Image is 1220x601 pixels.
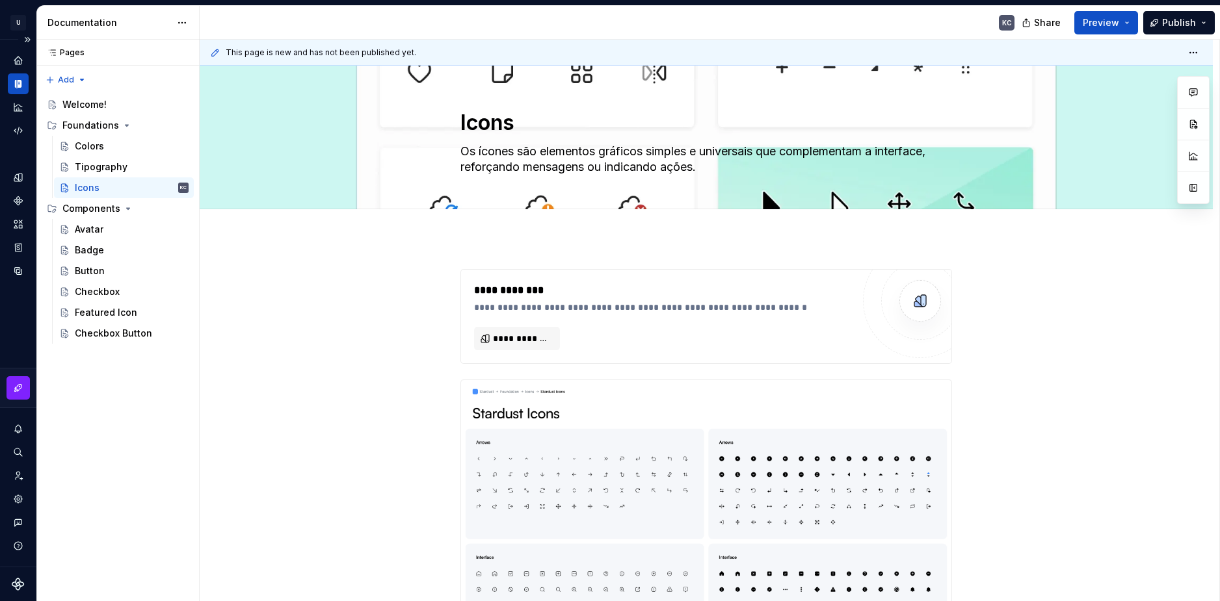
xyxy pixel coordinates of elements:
textarea: Icons [458,107,949,138]
span: This page is new and has not been published yet. [226,47,416,58]
div: Foundations [42,115,194,136]
a: Analytics [8,97,29,118]
div: Foundations [62,119,119,132]
span: Share [1034,16,1061,29]
button: Notifications [8,418,29,439]
button: Expand sidebar [18,31,36,49]
button: Publish [1143,11,1215,34]
a: Invite team [8,465,29,486]
a: Featured Icon [54,302,194,323]
div: Components [42,198,194,219]
a: IconsKC [54,177,194,198]
button: U [3,8,34,36]
div: KC [180,181,187,194]
div: Icons [75,181,99,194]
button: Preview [1074,11,1138,34]
div: Page tree [42,94,194,344]
div: Pages [42,47,85,58]
a: Storybook stories [8,237,29,258]
a: Components [8,190,29,211]
div: Colors [75,140,104,153]
div: Components [62,202,120,215]
a: Settings [8,489,29,509]
a: Welcome! [42,94,194,115]
div: Button [75,264,105,277]
a: Tipography [54,157,194,177]
a: Design tokens [8,167,29,188]
a: Checkbox [54,281,194,302]
a: Code automation [8,120,29,141]
a: Home [8,50,29,71]
div: U [10,15,26,31]
a: Avatar [54,219,194,240]
button: Search ⌘K [8,442,29,463]
div: Featured Icon [75,306,137,319]
a: Data sources [8,261,29,281]
a: Colors [54,136,194,157]
a: Documentation [8,73,29,94]
div: Checkbox [75,285,120,298]
div: Tipography [75,160,127,173]
span: Preview [1083,16,1119,29]
a: Badge [54,240,194,261]
span: Publish [1162,16,1196,29]
div: Checkbox Button [75,327,152,340]
div: KC [1002,18,1012,28]
button: Add [42,71,90,89]
button: Share [1015,11,1069,34]
div: Avatar [75,223,103,236]
div: Documentation [47,16,170,29]
a: Checkbox Button [54,323,194,344]
a: Assets [8,214,29,235]
button: Contact support [8,512,29,533]
div: Welcome! [62,98,107,111]
span: Add [58,75,74,85]
div: Badge [75,244,104,257]
a: Button [54,261,194,281]
textarea: Os ícones são elementos gráficos simples e universais que complementam a interface, reforçando me... [458,141,949,177]
svg: Supernova Logo [12,578,25,591]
